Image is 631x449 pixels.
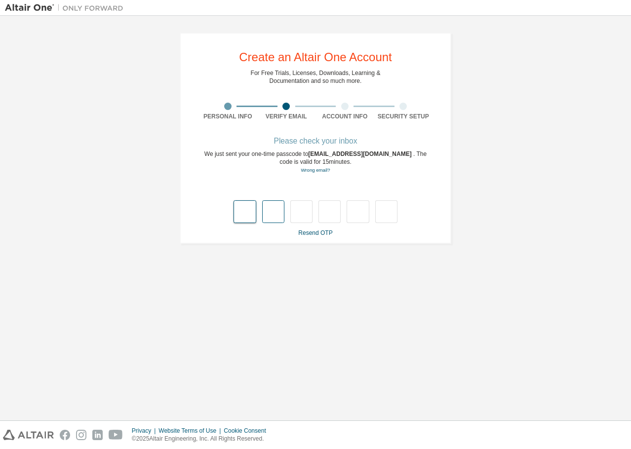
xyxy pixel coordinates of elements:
img: Altair One [5,3,128,13]
span: [EMAIL_ADDRESS][DOMAIN_NAME] [308,150,413,157]
div: Cookie Consent [224,427,272,435]
div: Create an Altair One Account [239,51,392,63]
div: Please check your inbox [198,138,433,144]
div: Privacy [132,427,158,435]
p: © 2025 Altair Engineering, Inc. All Rights Reserved. [132,435,272,443]
img: instagram.svg [76,430,86,440]
img: linkedin.svg [92,430,103,440]
div: Personal Info [198,112,257,120]
img: altair_logo.svg [3,430,54,440]
a: Resend OTP [298,229,332,236]
div: We just sent your one-time passcode to . The code is valid for 15 minutes. [198,150,433,174]
div: Security Setup [374,112,433,120]
img: youtube.svg [109,430,123,440]
div: Account Info [315,112,374,120]
div: Website Terms of Use [158,427,224,435]
div: For Free Trials, Licenses, Downloads, Learning & Documentation and so much more. [251,69,381,85]
a: Go back to the registration form [301,167,330,173]
div: Verify Email [257,112,316,120]
img: facebook.svg [60,430,70,440]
